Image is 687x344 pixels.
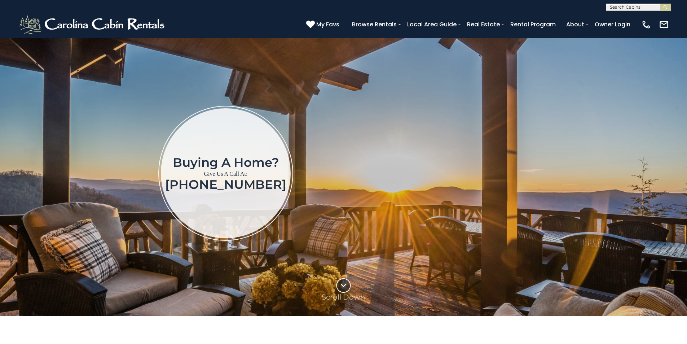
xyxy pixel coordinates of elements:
a: About [563,18,588,31]
img: mail-regular-white.png [659,19,669,30]
a: Local Area Guide [404,18,460,31]
img: phone-regular-white.png [641,19,651,30]
img: White-1-2.png [18,14,168,35]
a: [PHONE_NUMBER] [165,177,286,192]
span: My Favs [316,20,339,29]
p: Scroll Down [322,293,365,301]
p: Give Us A Call At: [165,169,286,179]
a: Browse Rentals [348,18,400,31]
a: Real Estate [463,18,503,31]
iframe: New Contact Form [409,76,645,270]
a: My Favs [306,20,341,29]
a: Rental Program [507,18,559,31]
a: Owner Login [591,18,634,31]
h1: Buying a home? [165,156,286,169]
